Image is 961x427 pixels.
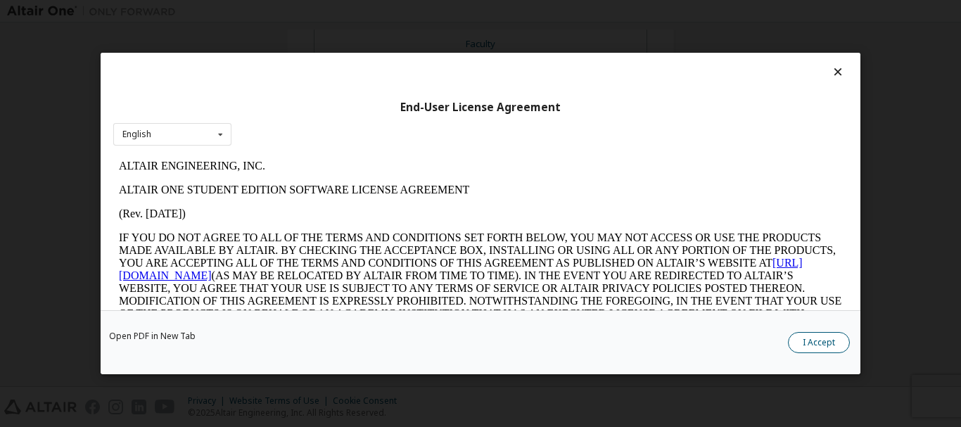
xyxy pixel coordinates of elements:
button: I Accept [788,332,850,353]
div: English [122,130,151,139]
a: [URL][DOMAIN_NAME] [6,103,689,127]
p: (Rev. [DATE]) [6,53,729,66]
div: End-User License Agreement [113,101,848,115]
p: ALTAIR ENGINEERING, INC. [6,6,729,18]
p: This Altair One Student Edition Software License Agreement (“Agreement”) is between Altair Engine... [6,190,729,241]
p: ALTAIR ONE STUDENT EDITION SOFTWARE LICENSE AGREEMENT [6,30,729,42]
p: IF YOU DO NOT AGREE TO ALL OF THE TERMS AND CONDITIONS SET FORTH BELOW, YOU MAY NOT ACCESS OR USE... [6,77,729,179]
a: Open PDF in New Tab [109,332,196,340]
